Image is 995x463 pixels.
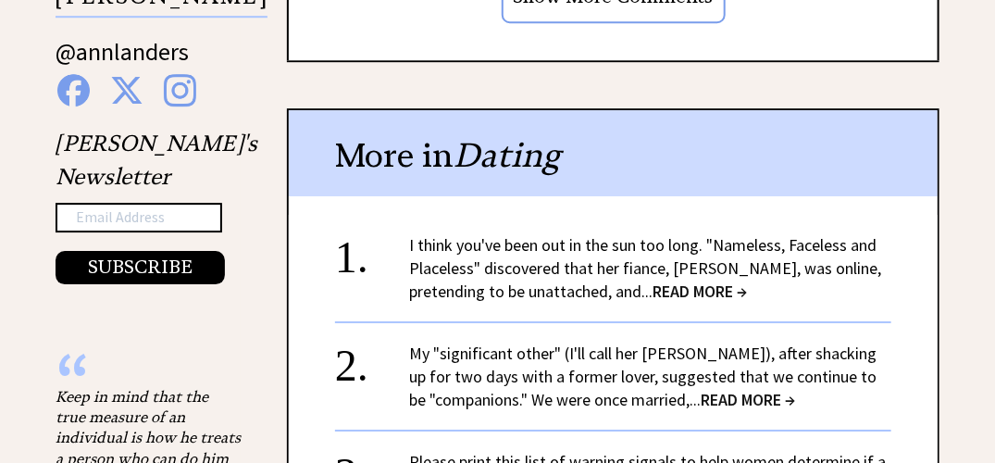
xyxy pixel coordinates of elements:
[110,74,143,106] img: x%20blue.png
[409,234,881,302] a: I think you've been out in the sun too long. "Nameless, Faceless and Placeless" discovered that h...
[289,110,938,196] div: More in
[454,134,561,176] span: Dating
[701,389,795,410] span: READ MORE →
[56,251,225,284] button: SUBSCRIBE
[164,74,196,106] img: instagram%20blue.png
[56,203,222,232] input: Email Address
[56,368,241,386] div: “
[335,342,409,376] div: 2.
[56,36,189,85] a: @annlanders
[57,74,90,106] img: facebook%20blue.png
[335,233,409,268] div: 1.
[56,127,257,284] div: [PERSON_NAME]'s Newsletter
[653,281,747,302] span: READ MORE →
[409,343,877,410] a: My "significant other" (I'll call her [PERSON_NAME]), after shacking up for two days with a forme...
